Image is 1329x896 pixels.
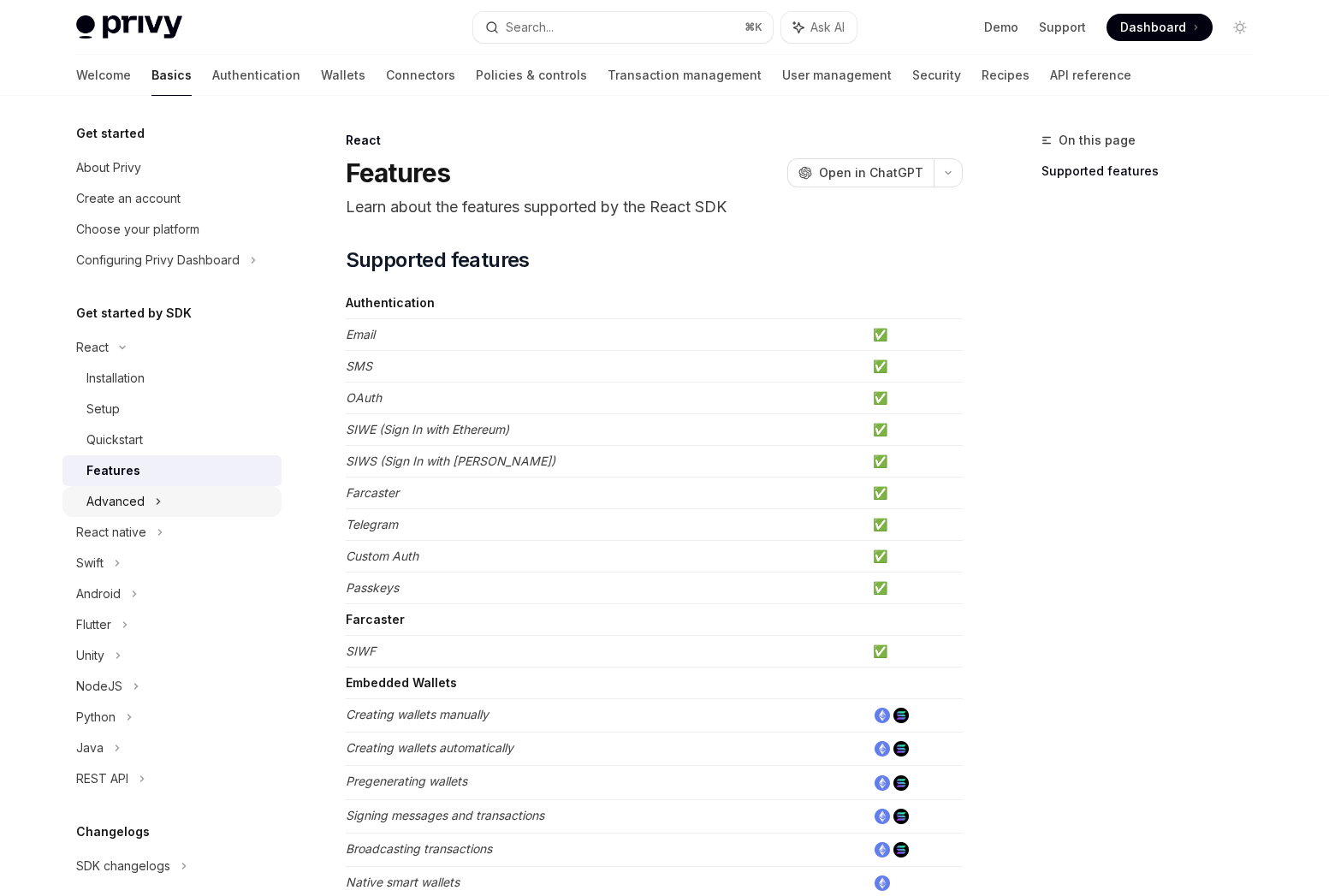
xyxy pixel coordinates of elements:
[745,21,762,34] span: ⌘ K
[866,573,963,604] td: ✅
[62,363,282,394] a: Installation
[875,775,890,791] img: ethereum.png
[346,612,405,626] strong: Farcaster
[912,55,961,96] a: Security
[1039,19,1086,36] a: Support
[346,390,382,405] em: OAuth
[346,157,451,188] h1: Features
[866,351,963,383] td: ✅
[893,775,909,791] img: solana.png
[346,359,372,373] em: SMS
[875,741,890,757] img: ethereum.png
[346,246,530,274] span: Supported features
[1107,14,1213,41] a: Dashboard
[76,15,182,39] img: light logo
[76,676,122,697] div: NodeJS
[473,12,773,43] button: Search...⌘K
[76,157,141,178] div: About Privy
[76,522,146,543] div: React native
[866,414,963,446] td: ✅
[875,708,890,723] img: ethereum.png
[810,19,845,36] span: Ask AI
[866,446,963,478] td: ✅
[62,183,282,214] a: Create an account
[893,708,909,723] img: solana.png
[346,808,544,822] em: Signing messages and transactions
[76,250,240,270] div: Configuring Privy Dashboard
[76,856,170,876] div: SDK changelogs
[76,303,192,323] h5: Get started by SDK
[608,55,762,96] a: Transaction management
[346,485,399,500] em: Farcaster
[866,509,963,541] td: ✅
[62,424,282,455] a: Quickstart
[866,383,963,414] td: ✅
[346,740,513,755] em: Creating wallets automatically
[76,337,109,358] div: React
[1120,19,1186,36] span: Dashboard
[62,394,282,424] a: Setup
[76,614,111,635] div: Flutter
[62,455,282,486] a: Features
[346,675,457,690] strong: Embedded Wallets
[346,549,418,563] em: Custom Auth
[346,517,398,531] em: Telegram
[1050,55,1131,96] a: API reference
[506,17,554,38] div: Search...
[76,123,145,144] h5: Get started
[1059,130,1136,151] span: On this page
[321,55,365,96] a: Wallets
[346,454,555,468] em: SIWS (Sign In with [PERSON_NAME])
[346,327,375,341] em: Email
[86,460,140,481] div: Features
[76,822,150,842] h5: Changelogs
[875,842,890,857] img: ethereum.png
[346,774,467,788] em: Pregenerating wallets
[819,164,923,181] span: Open in ChatGPT
[76,188,181,209] div: Create an account
[76,707,116,727] div: Python
[982,55,1029,96] a: Recipes
[86,399,120,419] div: Setup
[346,295,435,310] strong: Authentication
[866,636,963,668] td: ✅
[346,841,492,856] em: Broadcasting transactions
[76,645,104,666] div: Unity
[1226,14,1254,41] button: Toggle dark mode
[893,741,909,757] img: solana.png
[866,541,963,573] td: ✅
[212,55,300,96] a: Authentication
[984,19,1018,36] a: Demo
[62,152,282,183] a: About Privy
[346,422,509,436] em: SIWE (Sign In with Ethereum)
[1041,157,1267,185] a: Supported features
[76,219,199,240] div: Choose your platform
[86,368,145,389] div: Installation
[76,55,131,96] a: Welcome
[76,738,104,758] div: Java
[893,809,909,824] img: solana.png
[476,55,587,96] a: Policies & controls
[346,707,489,721] em: Creating wallets manually
[76,553,104,573] div: Swift
[875,809,890,824] img: ethereum.png
[76,584,121,604] div: Android
[346,132,963,149] div: React
[86,430,143,450] div: Quickstart
[151,55,192,96] a: Basics
[346,580,399,595] em: Passkeys
[346,875,460,889] em: Native smart wallets
[386,55,455,96] a: Connectors
[346,195,963,219] p: Learn about the features supported by the React SDK
[875,875,890,891] img: ethereum.png
[62,214,282,245] a: Choose your platform
[86,491,145,512] div: Advanced
[76,768,128,789] div: REST API
[781,12,857,43] button: Ask AI
[787,158,934,187] button: Open in ChatGPT
[866,478,963,509] td: ✅
[866,319,963,351] td: ✅
[782,55,892,96] a: User management
[893,842,909,857] img: solana.png
[346,644,376,658] em: SIWF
